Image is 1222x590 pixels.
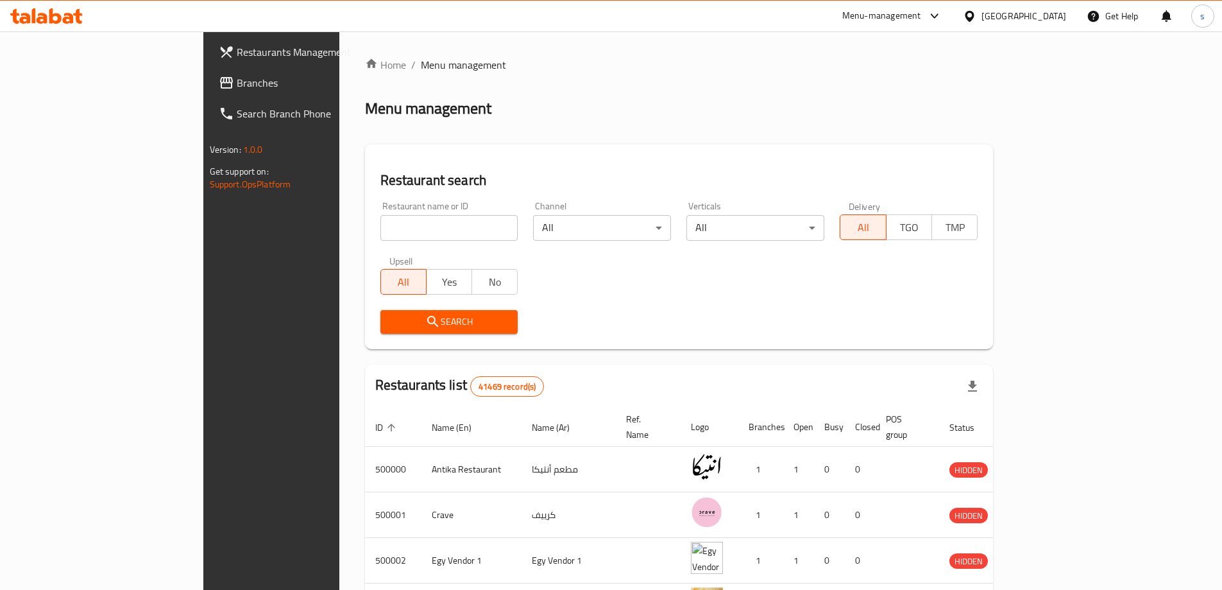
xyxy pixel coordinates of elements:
td: 1 [783,538,814,584]
span: Search Branch Phone [237,106,397,121]
span: HIDDEN [949,463,988,478]
div: All [533,215,671,241]
label: Upsell [389,256,413,265]
td: Egy Vendor 1 [421,538,522,584]
button: No [471,269,518,295]
li: / [411,57,416,73]
span: HIDDEN [949,508,988,523]
span: Get support on: [210,163,269,180]
td: 1 [738,538,783,584]
th: Open [783,408,814,447]
span: Menu management [421,57,506,73]
span: HIDDEN [949,554,988,569]
th: Closed [845,408,876,447]
span: 1.0.0 [243,141,263,158]
th: Busy [814,408,845,447]
td: Crave [421,492,522,538]
span: s [1200,9,1205,23]
div: Export file [957,371,988,402]
a: Restaurants Management [208,37,407,67]
img: Antika Restaurant [691,451,723,483]
img: Crave [691,496,723,528]
a: Search Branch Phone [208,98,407,129]
div: [GEOGRAPHIC_DATA] [981,9,1066,23]
h2: Restaurants list [375,376,545,397]
td: مطعم أنتيكا [522,447,616,492]
button: TGO [886,214,932,240]
td: 1 [738,447,783,492]
td: 0 [814,538,845,584]
th: Branches [738,408,783,447]
button: All [840,214,886,240]
span: TMP [937,218,972,237]
span: Branches [237,75,397,91]
img: Egy Vendor 1 [691,542,723,574]
td: Antika Restaurant [421,447,522,492]
td: 1 [738,492,783,538]
th: Logo [681,408,738,447]
td: Egy Vendor 1 [522,538,616,584]
span: No [477,273,513,291]
td: كرييف [522,492,616,538]
td: 0 [845,538,876,584]
h2: Restaurant search [380,171,978,190]
span: TGO [892,218,927,237]
div: Total records count [470,376,544,397]
span: Yes [432,273,467,291]
span: Name (Ar) [532,420,586,435]
td: 0 [814,492,845,538]
button: Yes [426,269,472,295]
span: All [386,273,421,291]
nav: breadcrumb [365,57,994,73]
span: Name (En) [432,420,488,435]
span: All [845,218,881,237]
span: Restaurants Management [237,44,397,60]
td: 0 [814,447,845,492]
button: TMP [931,214,978,240]
span: ID [375,420,400,435]
span: Version: [210,141,241,158]
h2: Menu management [365,98,491,119]
span: Status [949,420,991,435]
a: Branches [208,67,407,98]
td: 0 [845,447,876,492]
td: 1 [783,492,814,538]
div: All [686,215,824,241]
td: 1 [783,447,814,492]
a: Support.OpsPlatform [210,176,291,193]
div: HIDDEN [949,462,988,478]
span: POS group [886,412,924,442]
label: Delivery [849,202,881,211]
input: Search for restaurant name or ID.. [380,215,518,241]
td: 0 [845,492,876,538]
button: All [380,269,427,295]
span: Search [391,314,508,330]
div: Menu-management [842,8,921,24]
span: 41469 record(s) [471,381,543,393]
div: HIDDEN [949,553,988,569]
span: Ref. Name [626,412,665,442]
button: Search [380,310,518,334]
